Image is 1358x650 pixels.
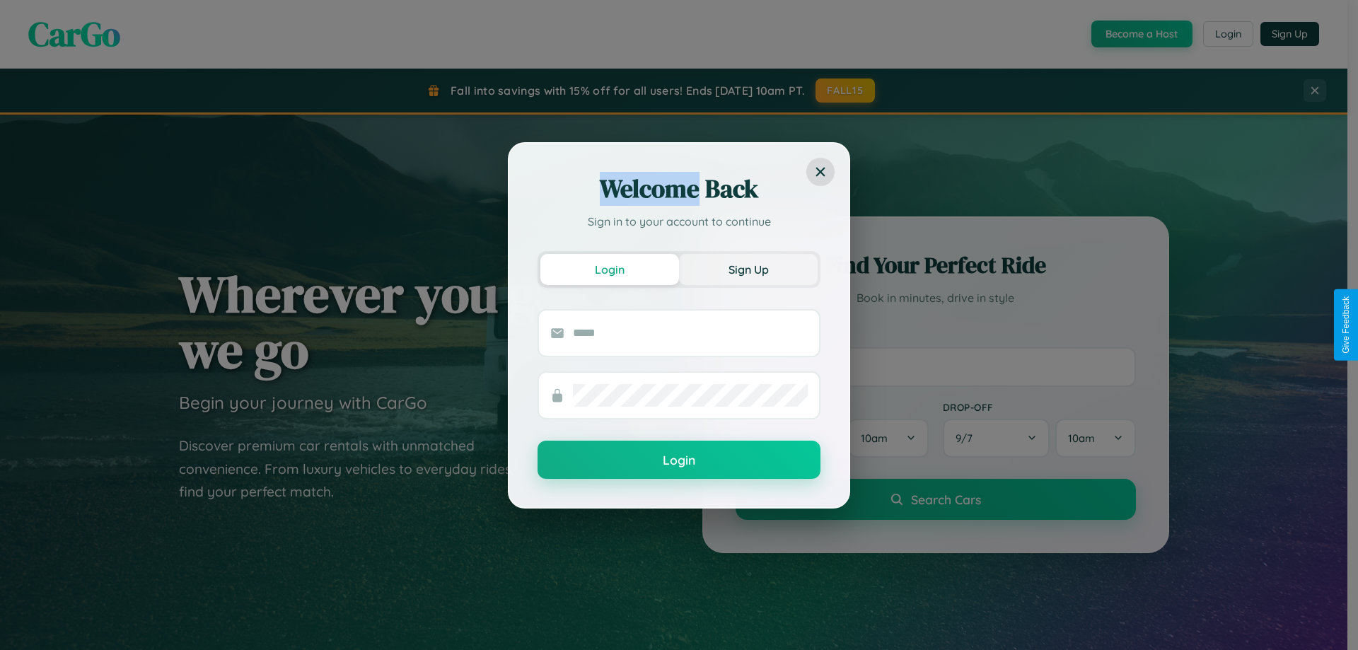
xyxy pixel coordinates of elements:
[538,441,820,479] button: Login
[540,254,679,285] button: Login
[1341,296,1351,354] div: Give Feedback
[679,254,818,285] button: Sign Up
[538,213,820,230] p: Sign in to your account to continue
[538,172,820,206] h2: Welcome Back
